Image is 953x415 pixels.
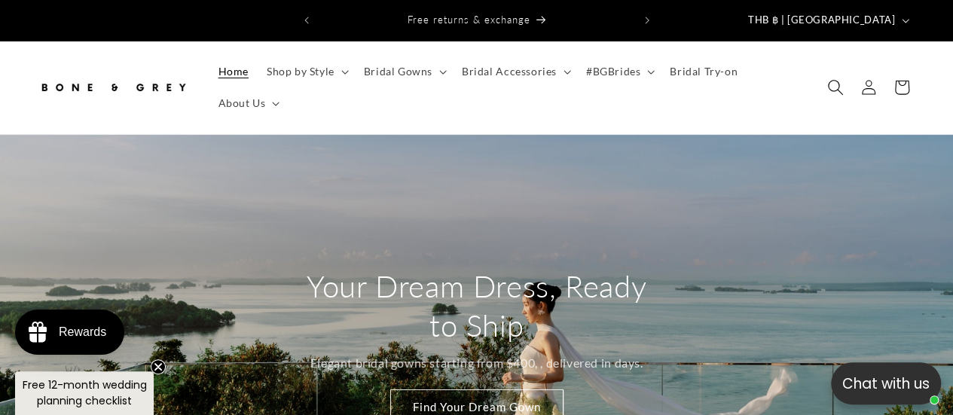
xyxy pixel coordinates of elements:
span: About Us [218,96,266,110]
summary: Bridal Accessories [453,56,577,87]
img: Bone and Grey Bridal [38,71,188,104]
a: Bone and Grey Bridal [32,65,194,109]
span: Bridal Accessories [462,65,557,78]
span: #BGBrides [586,65,640,78]
summary: Search [819,71,852,104]
button: Next announcement [631,6,664,35]
span: THB ฿ | [GEOGRAPHIC_DATA] [748,13,895,28]
button: THB ฿ | [GEOGRAPHIC_DATA] [739,6,915,35]
span: Bridal Gowns [364,65,432,78]
a: Home [209,56,258,87]
span: Free 12-month wedding planning checklist [23,377,147,408]
button: Close teaser [151,359,166,374]
span: Free returns & exchange [408,14,530,26]
summary: Bridal Gowns [355,56,453,87]
summary: #BGBrides [577,56,661,87]
a: Bridal Try-on [661,56,747,87]
button: Previous announcement [290,6,323,35]
button: Open chatbox [831,362,941,404]
summary: About Us [209,87,286,119]
p: Elegant bridal gowns starting from $400, , delivered in days. [310,352,643,374]
p: Chat with us [831,373,941,395]
h2: Your Dream Dress, Ready to Ship [298,267,655,345]
span: Shop by Style [267,65,334,78]
div: Free 12-month wedding planning checklistClose teaser [15,371,154,415]
summary: Shop by Style [258,56,355,87]
div: Rewards [59,325,106,339]
span: Home [218,65,249,78]
span: Bridal Try-on [670,65,738,78]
